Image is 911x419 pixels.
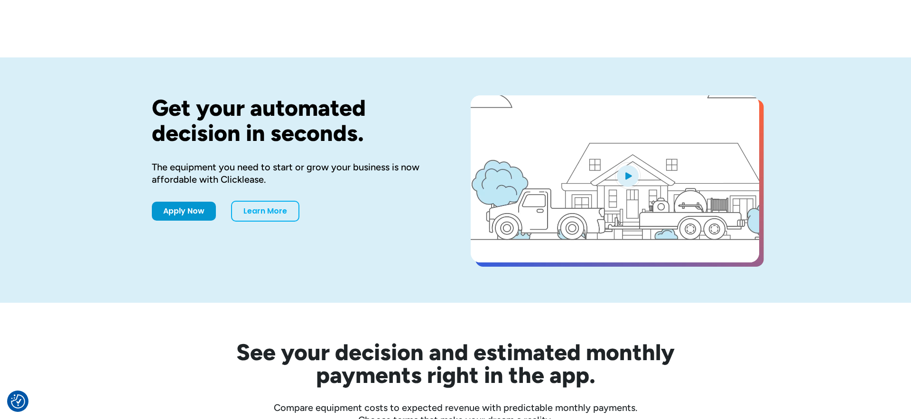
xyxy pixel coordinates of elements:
img: Revisit consent button [11,394,25,409]
h2: See your decision and estimated monthly payments right in the app. [190,341,721,386]
button: Consent Preferences [11,394,25,409]
a: open lightbox [471,95,759,262]
h1: Get your automated decision in seconds. [152,95,440,146]
img: Blue play button logo on a light blue circular background [615,162,641,189]
a: Learn More [231,201,299,222]
a: Apply Now [152,202,216,221]
div: The equipment you need to start or grow your business is now affordable with Clicklease. [152,161,440,186]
